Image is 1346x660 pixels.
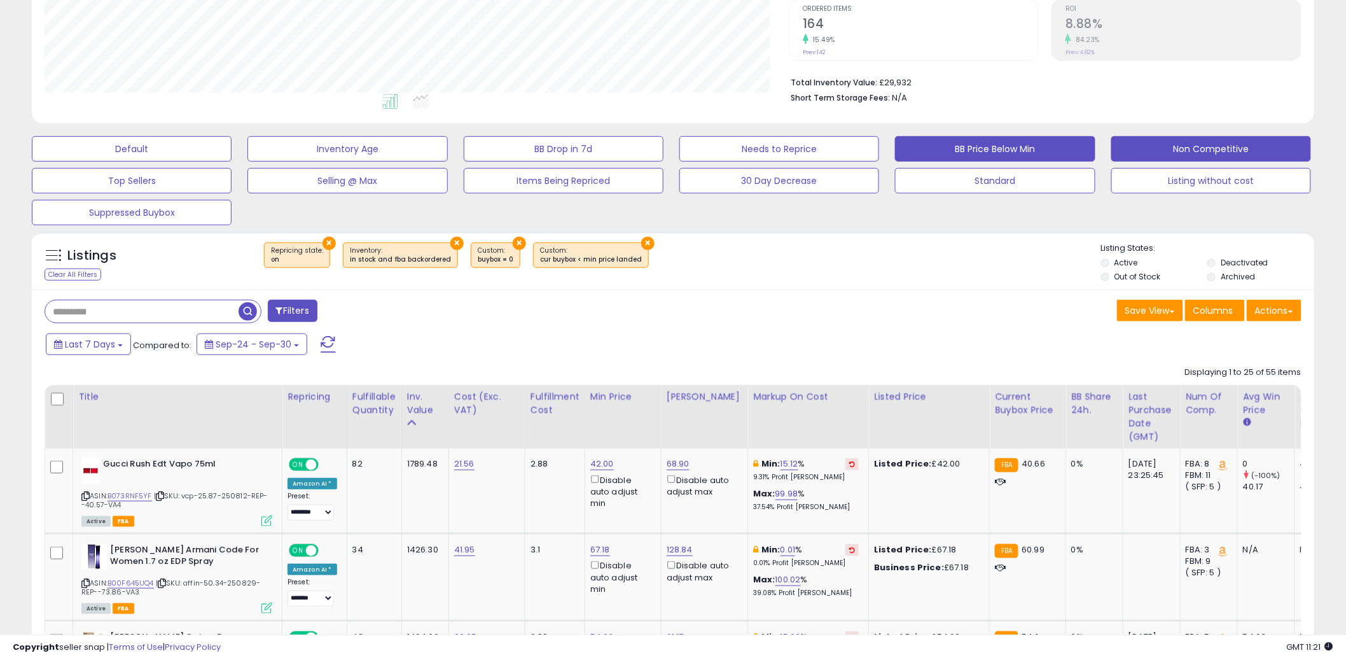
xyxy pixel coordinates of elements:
[753,458,859,482] div: %
[350,255,451,264] div: in stock and fba backordered
[1247,300,1301,321] button: Actions
[32,136,232,162] button: Default
[995,390,1060,417] div: Current Buybox Price
[350,246,451,265] span: Inventory :
[247,136,447,162] button: Inventory Age
[531,458,575,470] div: 2.88
[679,168,879,193] button: 30 Day Decrease
[679,136,879,162] button: Needs to Reprice
[1022,544,1044,556] span: 60.99
[1186,556,1228,567] div: FBM: 9
[109,641,163,653] a: Terms of Use
[808,35,835,45] small: 15.49%
[46,334,131,355] button: Last 7 Days
[133,339,191,351] span: Compared to:
[1114,271,1161,282] label: Out of Stock
[753,544,859,568] div: %
[1221,271,1255,282] label: Archived
[1185,300,1245,321] button: Columns
[1101,242,1314,255] p: Listing States:
[1243,481,1294,493] div: 40.17
[874,562,980,573] div: £67.18
[13,641,59,653] strong: Copyright
[1065,17,1301,34] h2: 8.88%
[590,559,651,595] div: Disable auto adjust min
[1243,390,1289,417] div: Avg Win Price
[323,237,336,250] button: ×
[1243,417,1251,428] small: Avg Win Price.
[995,544,1018,558] small: FBA
[667,458,690,470] a: 68.90
[67,247,116,265] h5: Listings
[81,458,100,484] img: 21P1LbHAYlL._SL40_.jpg
[1185,367,1301,379] div: Displaying 1 to 25 of 55 items
[1186,470,1228,481] div: FBM: 11
[1071,35,1100,45] small: 84.23%
[1186,390,1232,417] div: Num of Comp.
[803,6,1038,13] span: Ordered Items
[1071,544,1113,556] div: 0%
[81,491,268,510] span: | SKU: vcp-25.87-250812-REP--40.57-VA4
[590,544,610,556] a: 67.18
[874,544,980,556] div: £67.18
[753,488,775,500] b: Max:
[1186,567,1228,579] div: ( SFP: 5 )
[317,460,337,470] span: OFF
[1128,390,1175,444] div: Last Purchase Date (GMT)
[753,589,859,598] p: 39.08% Profit [PERSON_NAME]
[540,246,642,265] span: Custom:
[454,458,475,470] a: 21.56
[753,574,859,598] div: %
[667,473,738,498] div: Disable auto adjust max
[108,491,152,502] a: B073RNF5YF
[45,269,101,281] div: Clear All Filters
[1065,6,1301,13] span: ROI
[290,545,306,556] span: ON
[761,544,781,556] b: Min:
[791,77,877,88] b: Total Inventory Value:
[874,458,980,470] div: £42.00
[803,17,1038,34] h2: 164
[1022,458,1045,470] span: 40.66
[995,458,1018,472] small: FBA
[81,544,272,612] div: ASIN:
[753,390,863,404] div: Markup on Cost
[781,458,798,470] a: 15.12
[454,544,475,556] a: 41.95
[531,390,579,417] div: Fulfillment Cost
[478,255,513,264] div: buybox = 0
[1186,544,1228,556] div: FBA: 3
[590,390,656,404] div: Min Price
[247,168,447,193] button: Selling @ Max
[32,168,232,193] button: Top Sellers
[1186,458,1228,470] div: FBA: 8
[1128,458,1170,481] div: [DATE] 23:25:45
[288,492,337,521] div: Preset:
[540,255,642,264] div: cur buybox < min price landed
[352,390,396,417] div: Fulfillable Quantity
[113,516,134,527] span: FBA
[464,136,663,162] button: BB Drop in 7d
[781,544,796,556] a: 0.01
[1243,458,1294,470] div: 0
[268,300,317,322] button: Filters
[81,516,111,527] span: All listings currently available for purchase on Amazon
[288,564,337,575] div: Amazon AI *
[317,545,337,556] span: OFF
[895,136,1095,162] button: BB Price Below Min
[874,544,932,556] b: Listed Price:
[271,246,323,265] span: Repricing state :
[667,559,738,584] div: Disable auto adjust max
[1117,300,1183,321] button: Save View
[78,390,277,404] div: Title
[753,473,859,482] p: 9.31% Profit [PERSON_NAME]
[407,458,439,470] div: 1789.48
[1065,48,1095,56] small: Prev: 4.82%
[288,478,337,489] div: Amazon AI *
[81,603,111,614] span: All listings currently available for purchase on Amazon
[1221,257,1268,268] label: Deactivated
[290,460,306,470] span: ON
[1300,544,1342,556] div: N/A
[590,473,651,509] div: Disable auto adjust min
[1251,470,1280,481] small: (-100%)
